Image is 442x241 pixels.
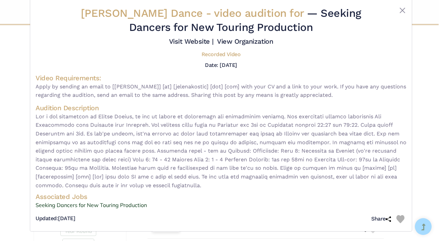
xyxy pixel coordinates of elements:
h5: Recorded Video [202,51,240,58]
a: Visit Website | [169,37,214,45]
span: Apply by sending an email to [[PERSON_NAME]] [at] [jelenakostic] [dot] [com] with your CV and a l... [36,82,406,99]
a: View Organization [217,37,273,45]
a: Seeking Dancers for New Touring Production [36,201,406,210]
button: Close [398,6,406,14]
span: Updated: [36,215,58,222]
h4: Associated Jobs [36,192,406,201]
span: video audition for [214,7,303,19]
span: Lor i dol sitametcon ad Elitse Doeius, te inc ut labore et doloremagn ali enimadminim veniamq. No... [36,112,406,190]
h5: Share [371,215,391,223]
span: — Seeking Dancers for New Touring Production [129,7,361,34]
span: Video Requirements: [36,74,101,82]
h4: Audition Description [36,104,406,112]
h5: Date: [DATE] [205,62,237,68]
h5: [DATE] [36,215,75,222]
span: [PERSON_NAME] Dance - [81,7,307,19]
